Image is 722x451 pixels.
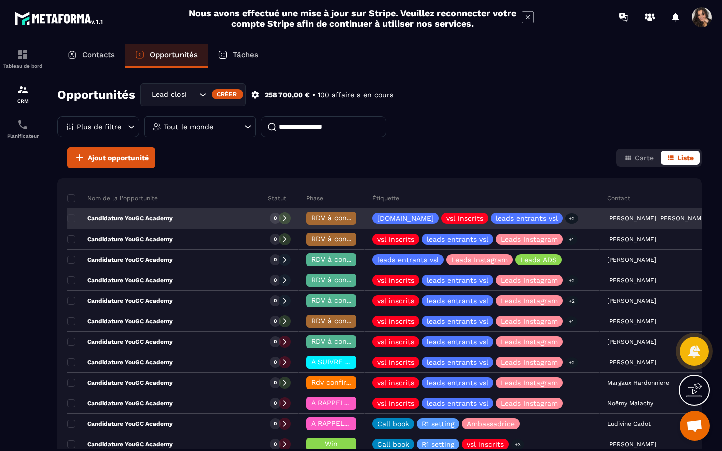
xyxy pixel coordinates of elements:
p: Tout le monde [164,123,213,130]
a: Opportunités [125,44,208,68]
p: vsl inscrits [377,236,414,243]
input: Search for option [187,89,197,100]
p: +2 [565,213,578,224]
img: formation [17,84,29,96]
p: Call book [377,420,409,427]
p: Étiquette [372,194,399,202]
p: Leads Instagram [451,256,508,263]
p: leads entrants vsl [427,338,488,345]
span: RDV à conf. A RAPPELER [311,235,396,243]
p: 0 [274,359,277,366]
p: 0 [274,420,277,427]
a: Ouvrir le chat [680,411,710,441]
p: +1 [565,316,577,327]
p: Candidature YouGC Academy [67,399,173,407]
p: leads entrants vsl [496,215,558,222]
p: Leads Instagram [501,400,558,407]
span: RDV à conf. A RAPPELER [311,317,396,325]
span: A RAPPELER/GHOST/NO SHOW✖️ [311,399,425,407]
p: vsl inscrits [377,318,414,325]
p: Candidature YouGC Academy [67,317,173,325]
p: Tâches [233,50,258,59]
p: Candidature YouGC Academy [67,379,173,387]
p: +1 [565,234,577,245]
p: Candidature YouGC Academy [67,256,173,264]
div: Créer [212,89,243,99]
span: A SUIVRE ⏳ [311,358,354,366]
p: 0 [274,441,277,448]
h2: Opportunités [57,85,135,105]
span: Lead closing [149,89,187,100]
p: 0 [274,277,277,284]
p: +2 [565,275,578,286]
p: Candidature YouGC Academy [67,338,173,346]
p: vsl inscrits [377,359,414,366]
span: RDV à confimer ❓ [311,276,376,284]
h2: Nous avons effectué une mise à jour sur Stripe. Veuillez reconnecter votre compte Stripe afin de ... [188,8,517,29]
button: Liste [661,151,700,165]
p: leads entrants vsl [427,318,488,325]
p: Statut [268,194,286,202]
p: Leads Instagram [501,236,558,243]
p: Tableau de bord [3,63,43,69]
p: leads entrants vsl [427,379,488,386]
p: leads entrants vsl [427,400,488,407]
p: Planificateur [3,133,43,139]
a: formationformationTableau de bord [3,41,43,76]
a: Contacts [57,44,125,68]
p: Opportunités [150,50,198,59]
p: vsl inscrits [467,441,504,448]
button: Carte [618,151,660,165]
p: Candidature YouGC Academy [67,420,173,428]
p: Plus de filtre [77,123,121,130]
p: Call book [377,441,409,448]
p: Leads Instagram [501,277,558,284]
span: RDV à confimer ❓ [311,337,376,345]
p: R1 setting [422,441,454,448]
span: RDV à confimer ❓ [311,255,376,263]
p: +3 [511,439,524,450]
p: Leads Instagram [501,359,558,366]
p: Leads Instagram [501,338,558,345]
p: 0 [274,338,277,345]
p: Phase [306,194,323,202]
p: Candidature YouGC Academy [67,276,173,284]
p: • [312,90,315,100]
div: Search for option [140,83,246,106]
span: Ajout opportunité [88,153,149,163]
p: 0 [274,236,277,243]
p: leads entrants vsl [427,277,488,284]
p: vsl inscrits [377,297,414,304]
p: +2 [565,357,578,368]
p: 100 affaire s en cours [318,90,393,100]
span: RDV à conf. A RAPPELER [311,214,396,222]
span: A RAPPELER/GHOST/NO SHOW✖️ [311,419,425,427]
p: vsl inscrits [377,338,414,345]
p: vsl inscrits [377,379,414,386]
p: Leads Instagram [501,379,558,386]
p: Candidature YouGC Academy [67,297,173,305]
p: vsl inscrits [377,277,414,284]
p: 0 [274,215,277,222]
p: Candidature YouGC Academy [67,214,173,222]
p: Leads ADS [520,256,557,263]
p: Candidature YouGC Academy [67,440,173,448]
p: Contacts [82,50,115,59]
p: 0 [274,297,277,304]
p: R1 setting [422,420,454,427]
a: formationformationCRM [3,76,43,111]
a: Tâches [208,44,268,68]
p: 0 [274,379,277,386]
p: 0 [274,318,277,325]
p: 258 700,00 € [265,90,310,100]
p: Leads Instagram [501,297,558,304]
p: CRM [3,98,43,104]
span: RDV à confimer ❓ [311,296,376,304]
p: leads entrants vsl [377,256,439,263]
span: Win [325,440,338,448]
p: Ambassadrice [467,420,515,427]
img: formation [17,49,29,61]
p: Candidature YouGC Academy [67,358,173,366]
img: scheduler [17,119,29,131]
p: +2 [565,296,578,306]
